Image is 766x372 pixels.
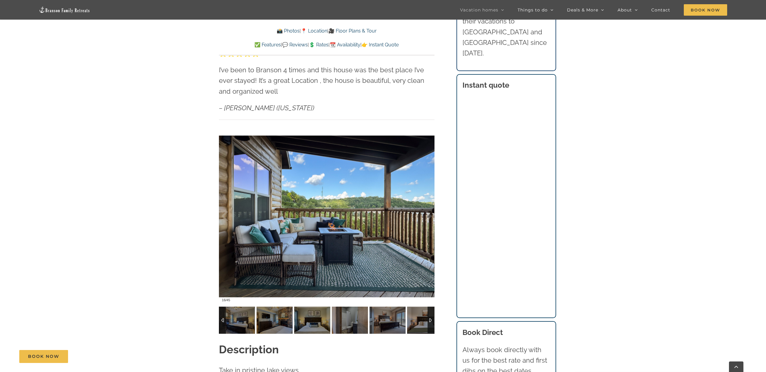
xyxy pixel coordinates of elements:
[219,41,434,49] p: | | | |
[462,81,509,89] strong: Instant quote
[254,42,281,48] a: ✅ Features
[518,8,548,12] span: Things to do
[277,28,300,34] a: 📸 Photos
[301,28,327,34] a: 📍 Location
[618,8,632,12] span: About
[651,8,670,12] span: Contact
[362,42,399,48] a: 👉 Instant Quote
[219,307,255,334] img: Dreamweaver-Cabin-at-Table-Rock-Lake-3004-scaled.jpg-nggid043029-ngg0dyn-120x90-00f0w010c011r110f...
[309,42,329,48] a: 💲 Rates
[39,6,90,13] img: Branson Family Retreats Logo
[462,328,503,337] b: Book Direct
[219,27,434,35] p: | |
[332,307,368,334] img: Dreamweaver-Cabin-at-Table-Rock-Lake-3008-scaled.jpg-nggid043011-ngg0dyn-120x90-00f0w010c011r110f...
[294,307,330,334] img: Dreamweaver-Cabin-at-Table-Rock-Lake-3007-scaled.jpg-nggid043010-ngg0dyn-120x90-00f0w010c011r110f...
[19,350,68,363] a: Book Now
[460,8,498,12] span: Vacation homes
[257,307,293,334] img: Dreamweaver-Cabin-at-Table-Rock-Lake-3005-scaled.jpg-nggid043009-ngg0dyn-120x90-00f0w010c011r110f...
[28,354,59,359] span: Book Now
[219,343,279,356] strong: Description
[282,42,308,48] a: 💬 Reviews
[329,28,377,34] a: 🎥 Floor Plans & Tour
[684,4,727,16] span: Book Now
[219,65,434,97] p: I’ve been to Branson 4 times and this house was the best place I’ve ever stayed! It’s a great Loc...
[219,104,314,112] em: – [PERSON_NAME] ([US_STATE])
[330,42,360,48] a: 📆 Availability
[462,97,550,302] iframe: Booking/Inquiry Widget
[567,8,598,12] span: Deals & More
[407,307,443,334] img: Dreamweaver-Cabin-at-Table-Rock-Lake-3015-scaled.jpg-nggid043013-ngg0dyn-120x90-00f0w010c011r110f...
[369,307,406,334] img: Dreamweaver-Cabin-at-Table-Rock-Lake-3013-scaled.jpg-nggid043012-ngg0dyn-120x90-00f0w010c011r110f...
